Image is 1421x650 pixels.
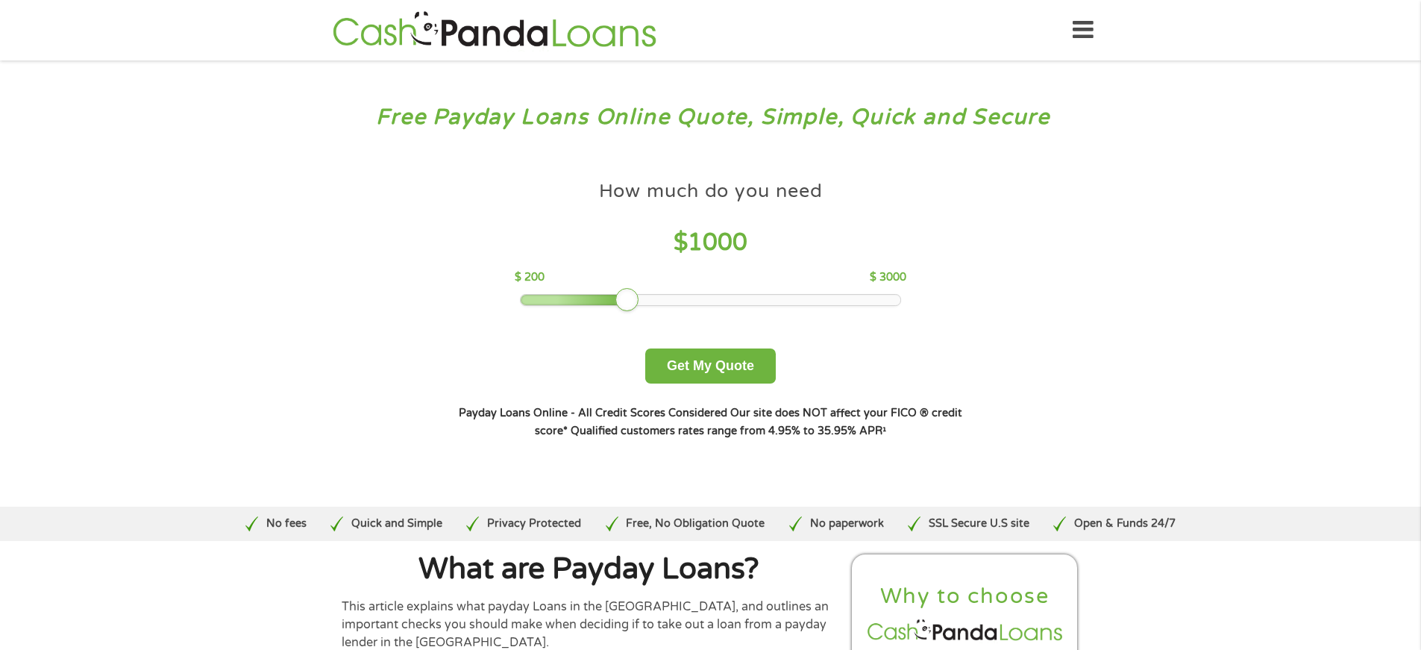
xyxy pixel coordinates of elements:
h1: What are Payday Loans? [342,554,837,584]
strong: Payday Loans Online - All Credit Scores Considered [459,407,727,419]
h4: $ [515,228,906,258]
p: Open & Funds 24/7 [1074,516,1176,532]
h2: Why to choose [865,583,1066,610]
button: Get My Quote [645,349,776,384]
p: No paperwork [810,516,884,532]
img: GetLoanNow Logo [328,9,661,51]
p: SSL Secure U.S site [929,516,1029,532]
h3: Free Payday Loans Online Quote, Simple, Quick and Secure [43,104,1378,131]
h4: How much do you need [599,179,823,204]
p: Free, No Obligation Quote [626,516,765,532]
span: 1000 [688,228,747,257]
strong: Qualified customers rates range from 4.95% to 35.95% APR¹ [571,425,886,437]
strong: Our site does NOT affect your FICO ® credit score* [535,407,962,437]
p: $ 200 [515,269,545,286]
p: $ 3000 [870,269,906,286]
p: Quick and Simple [351,516,442,532]
p: Privacy Protected [487,516,581,532]
p: No fees [266,516,307,532]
